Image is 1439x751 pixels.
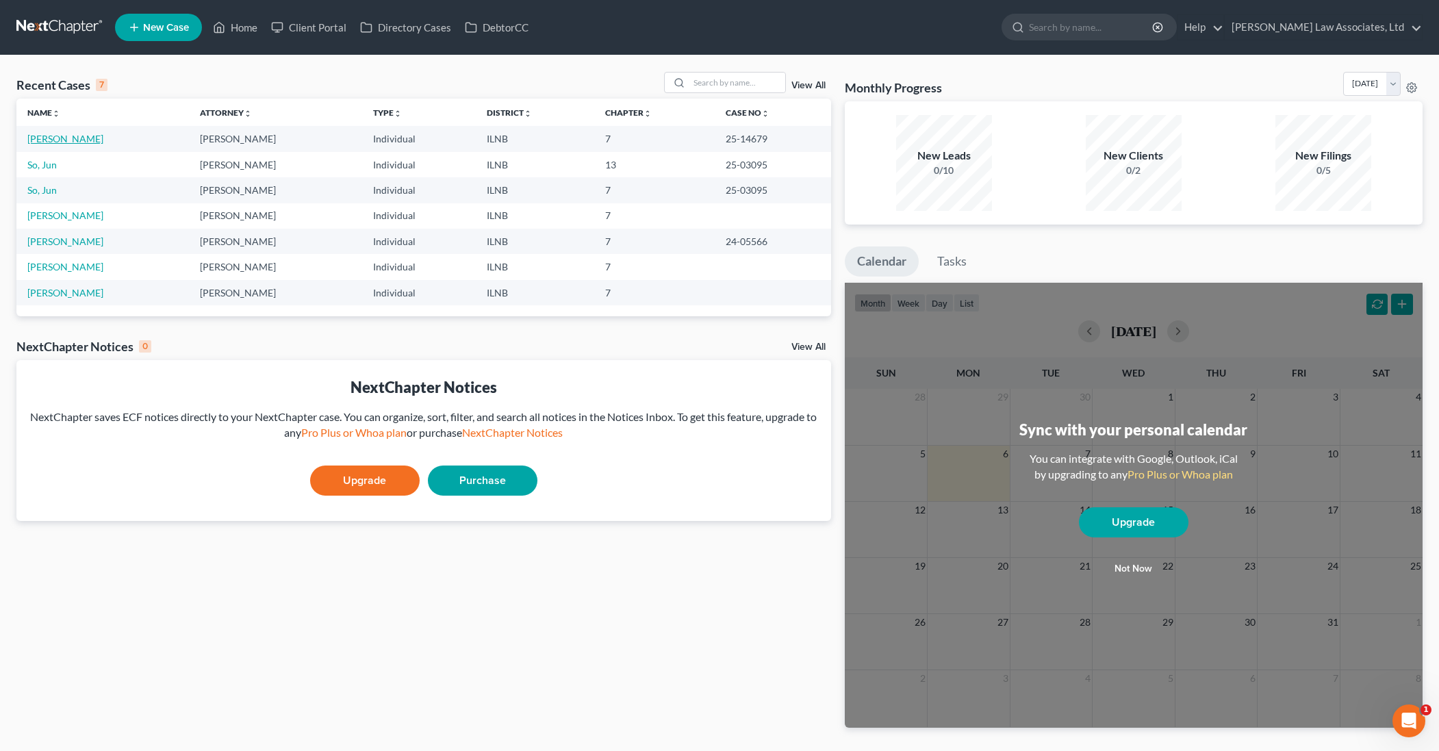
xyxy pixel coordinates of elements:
[715,126,830,151] td: 25-14679
[27,409,820,441] div: NextChapter saves ECF notices directly to your NextChapter case. You can organize, sort, filter, ...
[27,377,820,398] div: NextChapter Notices
[594,280,715,305] td: 7
[791,81,826,90] a: View All
[353,15,458,40] a: Directory Cases
[1177,15,1223,40] a: Help
[605,107,652,118] a: Chapterunfold_more
[1275,148,1371,164] div: New Filings
[189,254,361,279] td: [PERSON_NAME]
[206,15,264,40] a: Home
[200,107,252,118] a: Attorneyunfold_more
[476,177,594,203] td: ILNB
[27,236,103,247] a: [PERSON_NAME]
[1086,148,1182,164] div: New Clients
[1225,15,1422,40] a: [PERSON_NAME] Law Associates, Ltd
[715,152,830,177] td: 25-03095
[524,110,532,118] i: unfold_more
[362,152,476,177] td: Individual
[1421,704,1431,715] span: 1
[1029,14,1154,40] input: Search by name...
[362,229,476,254] td: Individual
[1079,555,1188,583] button: Not now
[1024,451,1243,483] div: You can integrate with Google, Outlook, iCal by upgrading to any
[896,164,992,177] div: 0/10
[362,254,476,279] td: Individual
[27,184,57,196] a: So, Jun
[476,254,594,279] td: ILNB
[594,152,715,177] td: 13
[487,107,532,118] a: Districtunfold_more
[189,152,361,177] td: [PERSON_NAME]
[27,159,57,170] a: So, Jun
[689,73,785,92] input: Search by name...
[594,254,715,279] td: 7
[362,280,476,305] td: Individual
[761,110,769,118] i: unfold_more
[1086,164,1182,177] div: 0/2
[264,15,353,40] a: Client Portal
[594,203,715,229] td: 7
[594,229,715,254] td: 7
[458,15,535,40] a: DebtorCC
[52,110,60,118] i: unfold_more
[715,177,830,203] td: 25-03095
[362,203,476,229] td: Individual
[16,77,107,93] div: Recent Cases
[244,110,252,118] i: unfold_more
[644,110,652,118] i: unfold_more
[476,203,594,229] td: ILNB
[791,342,826,352] a: View All
[896,148,992,164] div: New Leads
[189,280,361,305] td: [PERSON_NAME]
[189,177,361,203] td: [PERSON_NAME]
[143,23,189,33] span: New Case
[1392,704,1425,737] iframe: Intercom live chat
[845,246,919,277] a: Calendar
[27,133,103,144] a: [PERSON_NAME]
[189,229,361,254] td: [PERSON_NAME]
[362,177,476,203] td: Individual
[301,426,407,439] a: Pro Plus or Whoa plan
[373,107,402,118] a: Typeunfold_more
[428,466,537,496] a: Purchase
[476,280,594,305] td: ILNB
[594,126,715,151] td: 7
[1275,164,1371,177] div: 0/5
[16,338,151,355] div: NextChapter Notices
[362,126,476,151] td: Individual
[845,79,942,96] h3: Monthly Progress
[27,261,103,272] a: [PERSON_NAME]
[1079,507,1188,537] a: Upgrade
[189,126,361,151] td: [PERSON_NAME]
[27,287,103,298] a: [PERSON_NAME]
[476,152,594,177] td: ILNB
[310,466,420,496] a: Upgrade
[96,79,107,91] div: 7
[715,229,830,254] td: 24-05566
[139,340,151,353] div: 0
[27,107,60,118] a: Nameunfold_more
[1019,419,1247,440] div: Sync with your personal calendar
[726,107,769,118] a: Case Nounfold_more
[594,177,715,203] td: 7
[1128,468,1233,481] a: Pro Plus or Whoa plan
[925,246,979,277] a: Tasks
[476,126,594,151] td: ILNB
[394,110,402,118] i: unfold_more
[27,209,103,221] a: [PERSON_NAME]
[189,203,361,229] td: [PERSON_NAME]
[462,426,563,439] a: NextChapter Notices
[476,229,594,254] td: ILNB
